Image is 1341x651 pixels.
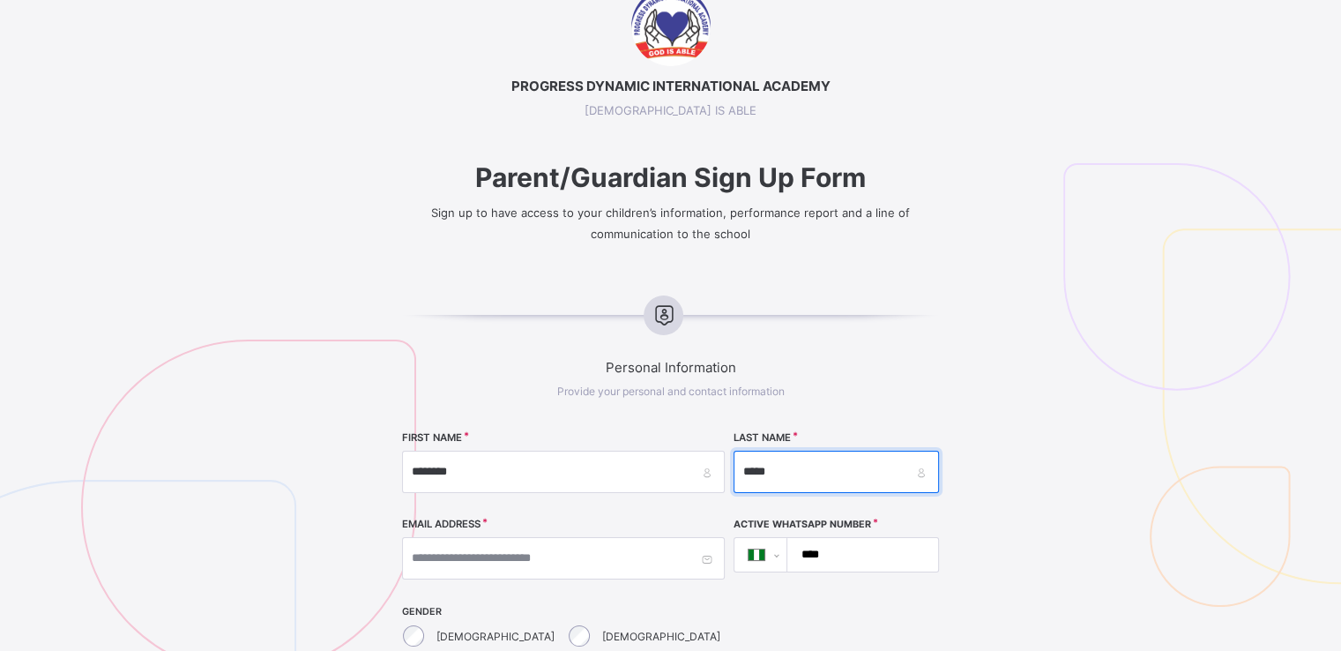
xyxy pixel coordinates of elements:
span: Personal Information [335,359,1006,376]
label: LAST NAME [734,431,791,444]
label: [DEMOGRAPHIC_DATA] [436,630,555,643]
span: Provide your personal and contact information [557,385,785,398]
label: EMAIL ADDRESS [402,518,481,530]
label: Active WhatsApp Number [734,519,871,530]
span: Sign up to have access to your children’s information, performance report and a line of communica... [431,206,910,241]
span: Parent/Guardian Sign Up Form [335,161,1006,193]
label: FIRST NAME [402,431,462,444]
span: PROGRESS DYNAMIC INTERNATIONAL ACADEMY [335,78,1006,94]
label: [DEMOGRAPHIC_DATA] [602,630,720,643]
span: [DEMOGRAPHIC_DATA] IS ABLE [335,103,1006,117]
span: GENDER [402,606,725,617]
